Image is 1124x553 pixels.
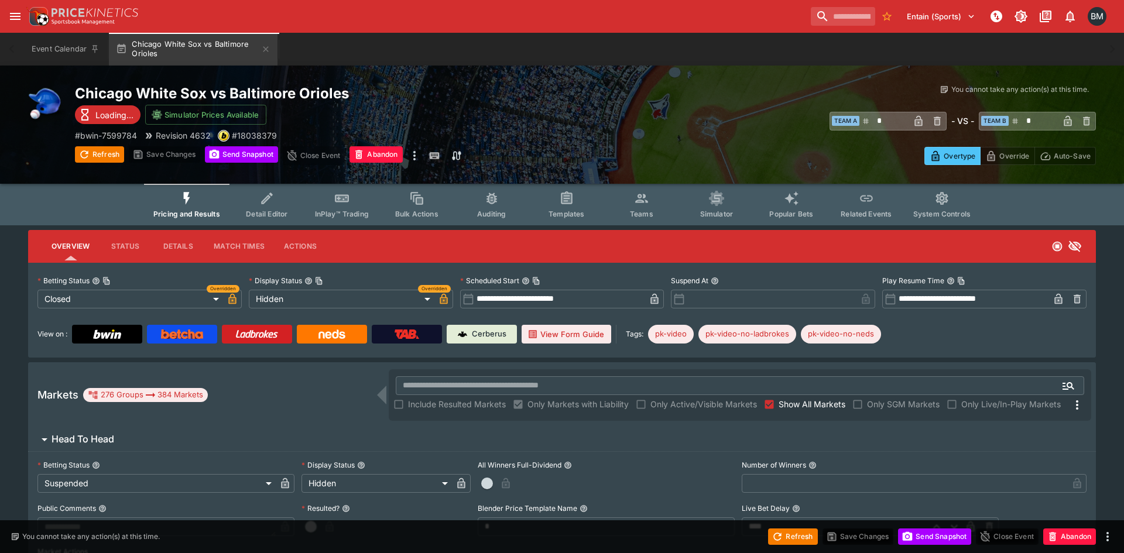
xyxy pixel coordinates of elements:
[218,130,229,141] img: bwin.png
[5,6,26,27] button: open drawer
[99,232,152,260] button: Status
[232,129,277,142] p: Copy To Clipboard
[1034,147,1096,165] button: Auto-Save
[98,504,107,513] button: Public Comments
[1051,241,1063,252] svg: Closed
[648,325,694,344] div: Betting Target: cerberus
[924,147,981,165] button: Overtype
[527,398,629,410] span: Only Markets with Liability
[1084,4,1110,29] button: Byron Monk
[1058,375,1079,396] button: Open
[37,325,67,344] label: View on :
[28,428,1096,451] button: Head To Head
[26,5,49,28] img: PriceKinetics Logo
[301,460,355,470] p: Display Status
[698,328,796,340] span: pk-video-no-ladbrokes
[924,147,1096,165] div: Start From
[75,129,137,142] p: Copy To Clipboard
[395,329,419,339] img: TabNZ
[1088,7,1106,26] div: Byron Monk
[671,276,708,286] p: Suspend At
[801,325,881,344] div: Betting Target: cerberus
[161,329,203,339] img: Betcha
[580,504,588,513] button: Blender Price Template Name
[342,504,350,513] button: Resulted?
[37,276,90,286] p: Betting Status
[144,184,980,225] div: Event type filters
[22,531,160,542] p: You cannot take any action(s) at this time.
[1101,530,1115,544] button: more
[460,276,519,286] p: Scheduled Start
[650,398,757,410] span: Only Active/Visible Markets
[93,329,121,339] img: Bwin
[944,150,975,162] p: Overtype
[878,7,896,26] button: No Bookmarks
[477,209,506,218] span: Auditing
[92,277,100,285] button: Betting StatusCopy To Clipboard
[1054,150,1091,162] p: Auto-Save
[37,290,223,308] div: Closed
[1035,6,1056,27] button: Documentation
[218,130,229,142] div: bwin
[75,84,585,102] h2: Copy To Clipboard
[447,325,517,344] a: Cerberus
[205,146,278,163] button: Send Snapshot
[951,115,974,127] h6: - VS -
[153,209,220,218] span: Pricing and Results
[801,328,881,340] span: pk-video-no-neds
[349,148,402,160] span: Mark an event as closed and abandoned.
[249,290,434,308] div: Hidden
[711,277,719,285] button: Suspend At
[156,129,211,142] p: Revision 4632
[37,460,90,470] p: Betting Status
[1070,398,1084,412] svg: More
[698,325,796,344] div: Betting Target: cerberus
[458,329,467,339] img: Cerberus
[37,388,78,401] h5: Markets
[999,150,1029,162] p: Override
[315,277,323,285] button: Copy To Clipboard
[980,147,1034,165] button: Override
[882,276,944,286] p: Play Resume Time
[779,398,845,410] span: Show All Markets
[408,398,506,410] span: Include Resulted Markets
[52,19,115,25] img: Sportsbook Management
[1060,6,1081,27] button: Notifications
[28,84,66,122] img: baseball.png
[42,232,99,260] button: Overview
[648,328,694,340] span: pk-video
[349,146,402,163] button: Abandon
[357,461,365,469] button: Display Status
[769,209,813,218] span: Popular Bets
[102,277,111,285] button: Copy To Clipboard
[478,503,577,513] p: Blender Price Template Name
[274,232,327,260] button: Actions
[395,209,438,218] span: Bulk Actions
[88,388,203,402] div: 276 Groups 384 Markets
[811,7,875,26] input: search
[768,528,817,545] button: Refresh
[564,461,572,469] button: All Winners Full-Dividend
[900,7,982,26] button: Select Tenant
[549,209,584,218] span: Templates
[52,433,114,445] h6: Head To Head
[315,209,369,218] span: InPlay™ Trading
[1068,239,1082,253] svg: Hidden
[961,398,1061,410] span: Only Live/In-Play Markets
[700,209,733,218] span: Simulator
[867,398,940,410] span: Only SGM Markets
[981,116,1009,126] span: Team B
[478,460,561,470] p: All Winners Full-Dividend
[1010,6,1032,27] button: Toggle light/dark mode
[152,232,204,260] button: Details
[318,329,345,339] img: Neds
[246,209,287,218] span: Detail Editor
[630,209,653,218] span: Teams
[957,277,965,285] button: Copy To Clipboard
[304,277,313,285] button: Display StatusCopy To Clipboard
[204,232,274,260] button: Match Times
[1043,530,1096,541] span: Mark an event as closed and abandoned.
[407,146,421,165] button: more
[52,8,138,17] img: PriceKinetics
[75,146,124,163] button: Refresh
